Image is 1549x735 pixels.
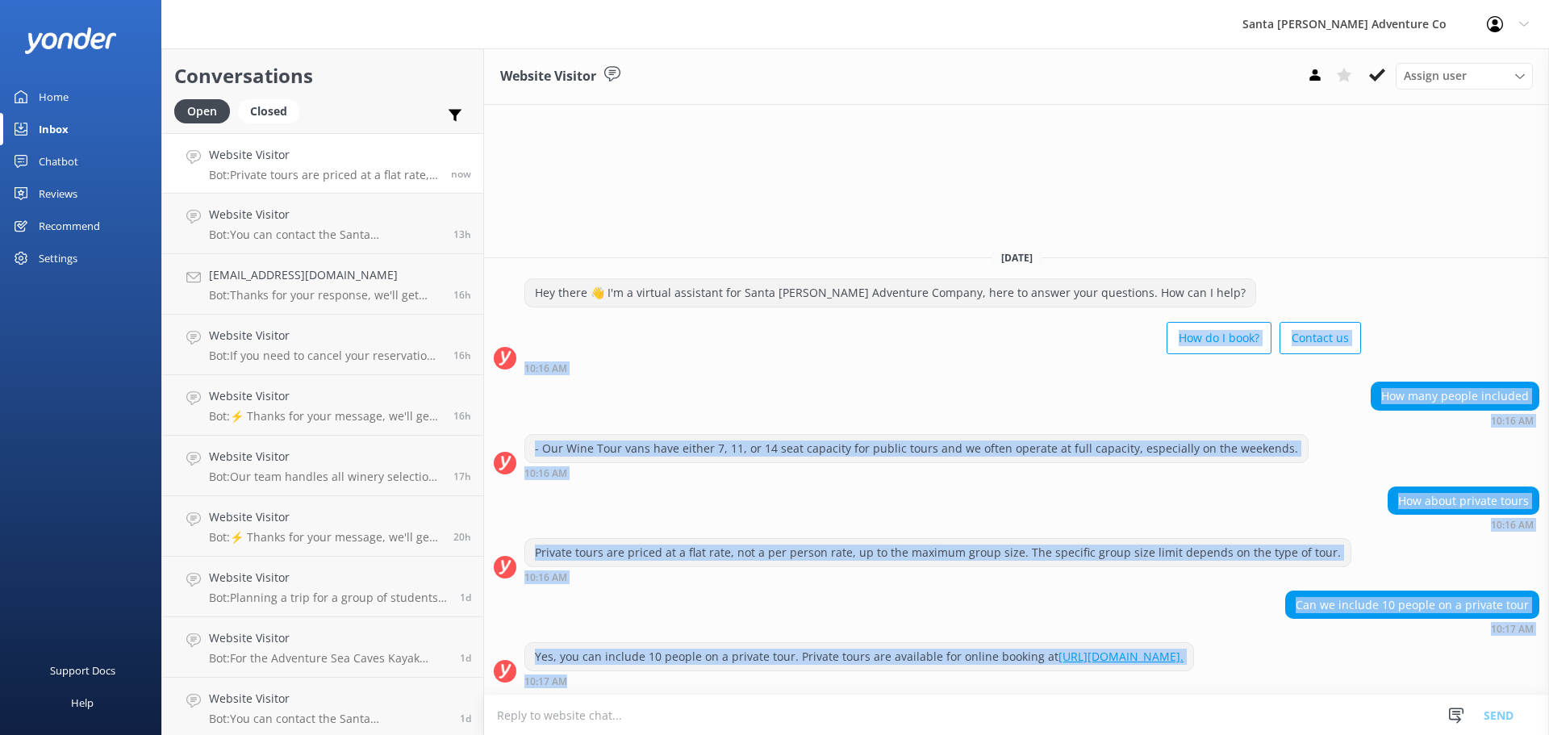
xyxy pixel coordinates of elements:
[209,206,441,223] h4: Website Visitor
[174,99,230,123] div: Open
[524,362,1361,374] div: Sep 12 2025 10:16am (UTC -07:00) America/Tijuana
[162,194,483,254] a: Website VisitorBot:You can contact the Santa [PERSON_NAME] Adventure Co. team at [PHONE_NUMBER], ...
[162,617,483,678] a: Website VisitorBot:For the Adventure Sea Caves Kayak Tour, the ferry departs from [GEOGRAPHIC_DAT...
[1167,322,1271,354] button: How do I book?
[209,168,439,182] p: Bot: Private tours are priced at a flat rate, not a per person rate, up to the maximum group size...
[209,470,441,484] p: Bot: Our team handles all winery selections and reservations, partnering with over a dozen premie...
[162,254,483,315] a: [EMAIL_ADDRESS][DOMAIN_NAME]Bot:Thanks for your response, we'll get back to you as soon as we can...
[1280,322,1361,354] button: Contact us
[524,675,1194,687] div: Sep 12 2025 10:17am (UTC -07:00) America/Tijuana
[174,61,471,91] h2: Conversations
[1396,63,1533,89] div: Assign User
[209,569,448,587] h4: Website Visitor
[209,266,441,284] h4: [EMAIL_ADDRESS][DOMAIN_NAME]
[39,81,69,113] div: Home
[71,687,94,719] div: Help
[209,690,448,708] h4: Website Visitor
[1372,382,1539,410] div: How many people included
[453,530,471,544] span: Sep 11 2025 01:17pm (UTC -07:00) America/Tijuana
[1388,487,1539,515] div: How about private tours
[524,467,1309,478] div: Sep 12 2025 10:16am (UTC -07:00) America/Tijuana
[525,539,1351,566] div: Private tours are priced at a flat rate, not a per person rate, up to the maximum group size. The...
[39,242,77,274] div: Settings
[453,349,471,362] span: Sep 11 2025 05:45pm (UTC -07:00) America/Tijuana
[209,629,448,647] h4: Website Visitor
[162,557,483,617] a: Website VisitorBot:Planning a trip for a group of students? Fill out the form at [URL][DOMAIN_NAM...
[209,288,441,303] p: Bot: Thanks for your response, we'll get back to you as soon as we can during opening hours.
[209,327,441,345] h4: Website Visitor
[162,436,483,496] a: Website VisitorBot:Our team handles all winery selections and reservations, partnering with over ...
[209,228,441,242] p: Bot: You can contact the Santa [PERSON_NAME] Adventure Co. team at [PHONE_NUMBER], or by emailing...
[1058,649,1184,664] a: [URL][DOMAIN_NAME].
[209,448,441,466] h4: Website Visitor
[525,279,1255,307] div: Hey there 👋 I'm a virtual assistant for Santa [PERSON_NAME] Adventure Company, here to answer you...
[500,66,596,87] h3: Website Visitor
[524,571,1351,583] div: Sep 12 2025 10:16am (UTC -07:00) America/Tijuana
[209,651,448,666] p: Bot: For the Adventure Sea Caves Kayak Tour, the ferry departs from [GEOGRAPHIC_DATA] in the [GEO...
[209,349,441,363] p: Bot: If you need to cancel your reservation, please contact the Santa [PERSON_NAME] Adventure Co....
[238,99,299,123] div: Closed
[451,167,471,181] span: Sep 12 2025 10:16am (UTC -07:00) America/Tijuana
[209,591,448,605] p: Bot: Planning a trip for a group of students? Fill out the form at [URL][DOMAIN_NAME] or send an ...
[525,643,1193,670] div: Yes, you can include 10 people on a private tour. Private tours are available for online booking at
[209,146,439,164] h4: Website Visitor
[39,145,78,177] div: Chatbot
[1491,624,1534,634] strong: 10:17 AM
[162,496,483,557] a: Website VisitorBot:⚡ Thanks for your message, we'll get back to you as soon as we can. You're als...
[1491,416,1534,426] strong: 10:16 AM
[460,651,471,665] span: Sep 11 2025 07:56am (UTC -07:00) America/Tijuana
[50,654,115,687] div: Support Docs
[174,102,238,119] a: Open
[992,251,1042,265] span: [DATE]
[453,228,471,241] span: Sep 11 2025 09:05pm (UTC -07:00) America/Tijuana
[524,469,567,478] strong: 10:16 AM
[1286,591,1539,619] div: Can we include 10 people on a private tour
[460,712,471,725] span: Sep 11 2025 06:46am (UTC -07:00) America/Tijuana
[1491,520,1534,530] strong: 10:16 AM
[238,102,307,119] a: Closed
[1371,415,1539,426] div: Sep 12 2025 10:16am (UTC -07:00) America/Tijuana
[524,573,567,583] strong: 10:16 AM
[453,409,471,423] span: Sep 11 2025 05:17pm (UTC -07:00) America/Tijuana
[209,508,441,526] h4: Website Visitor
[460,591,471,604] span: Sep 11 2025 08:51am (UTC -07:00) America/Tijuana
[162,375,483,436] a: Website VisitorBot:⚡ Thanks for your message, we'll get back to you as soon as we can. You're als...
[209,387,441,405] h4: Website Visitor
[162,315,483,375] a: Website VisitorBot:If you need to cancel your reservation, please contact the Santa [PERSON_NAME]...
[162,133,483,194] a: Website VisitorBot:Private tours are priced at a flat rate, not a per person rate, up to the maxi...
[39,113,69,145] div: Inbox
[24,27,117,54] img: yonder-white-logo.png
[525,435,1308,462] div: - Our Wine Tour vans have either 7, 11, or 14 seat capacity for public tours and we often operate...
[209,712,448,726] p: Bot: You can contact the Santa [PERSON_NAME] Adventure Co. team at [PHONE_NUMBER], or by emailing...
[1404,67,1467,85] span: Assign user
[209,409,441,424] p: Bot: ⚡ Thanks for your message, we'll get back to you as soon as we can. You're also welcome to k...
[1285,623,1539,634] div: Sep 12 2025 10:17am (UTC -07:00) America/Tijuana
[524,677,567,687] strong: 10:17 AM
[453,288,471,302] span: Sep 11 2025 05:46pm (UTC -07:00) America/Tijuana
[39,177,77,210] div: Reviews
[39,210,100,242] div: Recommend
[1388,519,1539,530] div: Sep 12 2025 10:16am (UTC -07:00) America/Tijuana
[524,364,567,374] strong: 10:16 AM
[209,530,441,545] p: Bot: ⚡ Thanks for your message, we'll get back to you as soon as we can. You're also welcome to k...
[453,470,471,483] span: Sep 11 2025 05:03pm (UTC -07:00) America/Tijuana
